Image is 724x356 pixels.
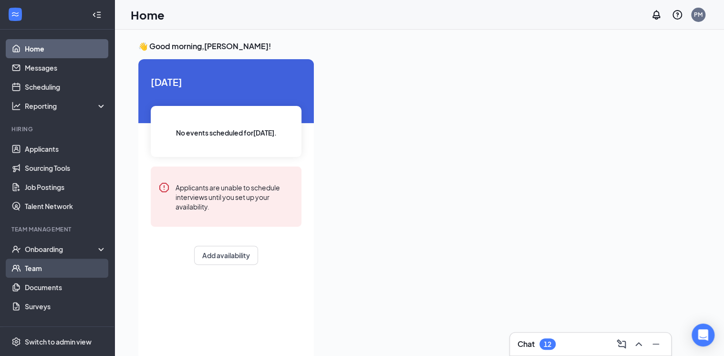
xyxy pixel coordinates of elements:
span: No events scheduled for [DATE] . [176,127,277,138]
a: Home [25,39,106,58]
svg: Notifications [651,9,662,21]
div: 12 [544,340,551,348]
svg: ChevronUp [633,338,644,350]
a: Team [25,259,106,278]
svg: QuestionInfo [672,9,683,21]
div: Team Management [11,225,104,233]
a: Talent Network [25,197,106,216]
div: Open Intercom Messenger [692,324,714,346]
a: Job Postings [25,178,106,197]
h1: Home [131,7,165,23]
div: PM [694,10,703,19]
div: Onboarding [25,244,98,254]
a: Messages [25,58,106,77]
a: Applicants [25,139,106,158]
svg: Error [158,182,170,193]
svg: ComposeMessage [616,338,627,350]
a: Documents [25,278,106,297]
svg: Minimize [650,338,662,350]
svg: Analysis [11,101,21,111]
svg: UserCheck [11,244,21,254]
div: Reporting [25,101,107,111]
svg: Collapse [92,10,102,20]
h3: Chat [517,339,535,349]
div: Switch to admin view [25,337,92,346]
div: Payroll [11,325,104,334]
a: Scheduling [25,77,106,96]
button: Minimize [648,336,663,352]
div: Hiring [11,125,104,133]
svg: Settings [11,337,21,346]
button: ChevronUp [631,336,646,352]
a: Sourcing Tools [25,158,106,178]
button: Add availability [194,246,258,265]
h3: 👋 Good morning, [PERSON_NAME] ! [138,41,700,52]
svg: WorkstreamLogo [10,10,20,19]
a: Surveys [25,297,106,316]
div: Applicants are unable to schedule interviews until you set up your availability. [176,182,294,211]
button: ComposeMessage [614,336,629,352]
span: [DATE] [151,74,301,89]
